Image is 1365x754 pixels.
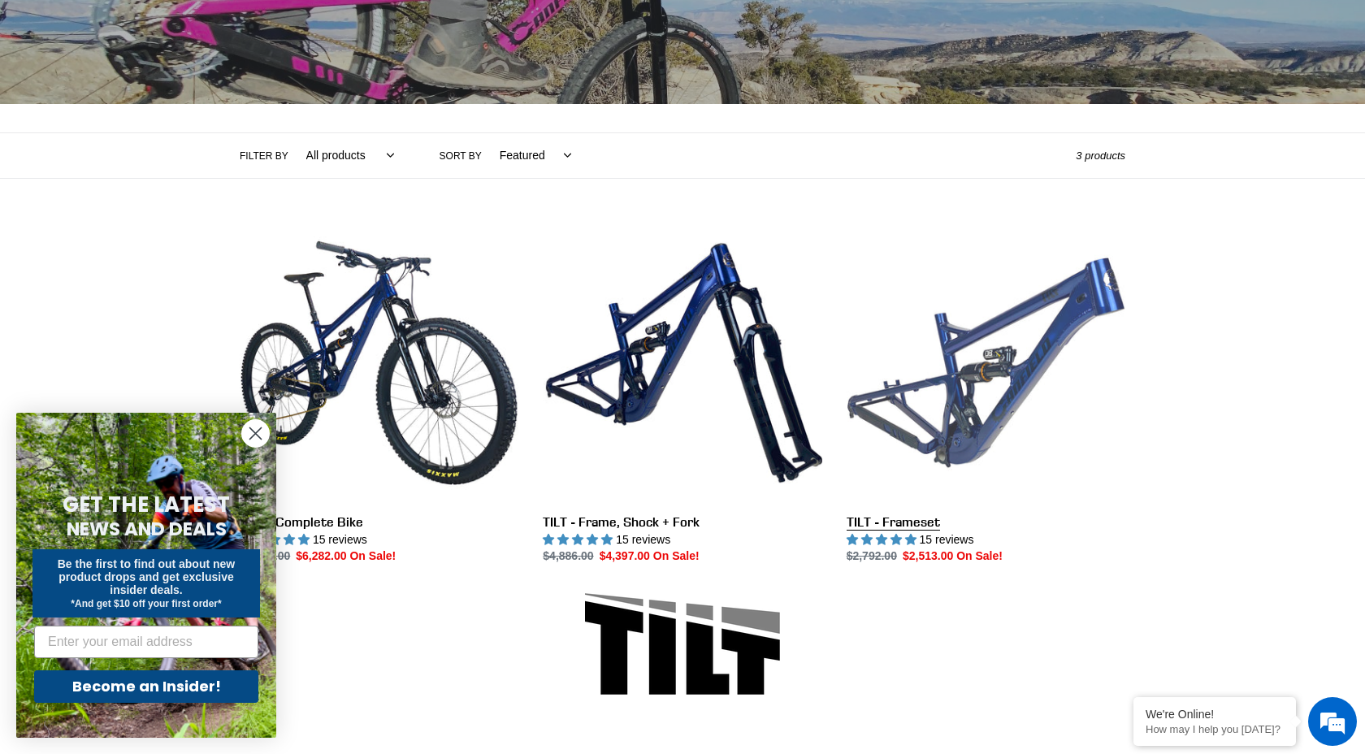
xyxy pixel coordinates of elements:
[34,670,258,703] button: Become an Insider!
[241,419,270,448] button: Close dialog
[34,626,258,658] input: Enter your email address
[440,149,482,163] label: Sort by
[240,149,288,163] label: Filter by
[1146,708,1284,721] div: We're Online!
[58,557,236,596] span: Be the first to find out about new product drops and get exclusive insider deals.
[63,490,230,519] span: GET THE LATEST
[71,598,221,609] span: *And get $10 off your first order*
[1076,149,1125,162] span: 3 products
[1146,723,1284,735] p: How may I help you today?
[67,516,227,542] span: NEWS AND DEALS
